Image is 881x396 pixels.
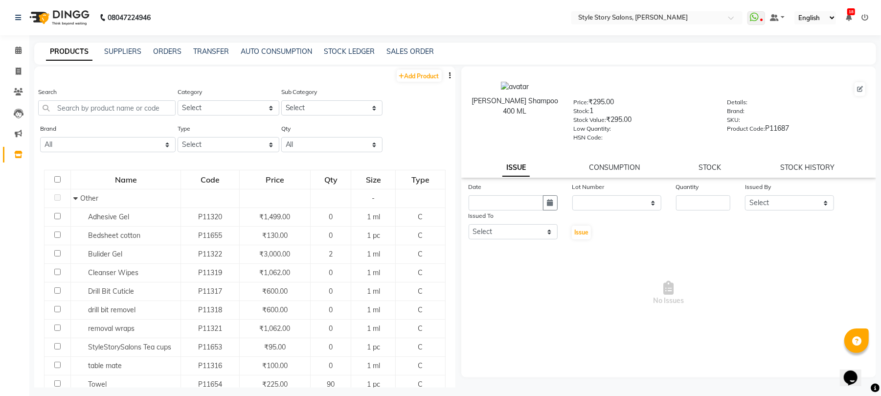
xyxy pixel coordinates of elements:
div: Name [71,171,180,188]
span: 1 ml [367,212,380,221]
b: 08047224946 [108,4,151,31]
span: 90 [327,380,335,389]
label: Issued To [469,211,494,220]
label: Sub Category [281,88,317,96]
span: 1 pc [367,343,380,351]
button: Issue [572,226,591,239]
span: 1 ml [367,305,380,314]
span: 1 ml [367,250,380,258]
label: Brand [40,124,56,133]
span: 2 [329,250,333,258]
a: PRODUCTS [46,43,92,61]
span: C [418,250,423,258]
div: ₹295.00 [573,115,712,128]
a: SALES ORDER [386,47,434,56]
label: Qty [281,124,291,133]
span: ₹600.00 [262,305,288,314]
span: P11654 [198,380,222,389]
span: 0 [329,287,333,296]
span: P11322 [198,250,222,258]
span: No Issues [469,244,869,342]
span: 1 pc [367,231,380,240]
span: P11317 [198,287,222,296]
label: Lot Number [572,183,605,191]
input: Search by product name or code [38,100,176,116]
span: 18 [847,8,855,15]
img: avatar [501,82,529,92]
div: Price [240,171,310,188]
span: Drill Bit Cuticle [88,287,134,296]
span: 0 [329,231,333,240]
span: StyleStorySalons Tea cups [88,343,171,351]
a: CONSUMPTION [589,163,640,172]
span: C [418,287,423,296]
span: P11321 [198,324,222,333]
span: C [418,305,423,314]
div: 1 [573,106,712,119]
a: 18 [846,13,852,22]
span: ₹600.00 [262,287,288,296]
span: Cleanser Wipes [88,268,138,277]
span: C [418,324,423,333]
a: STOCK [699,163,722,172]
span: C [418,361,423,370]
span: C [418,231,423,240]
span: C [418,380,423,389]
label: Issued By [745,183,771,191]
span: ₹225.00 [262,380,288,389]
div: Size [352,171,395,188]
a: Add Product [397,70,442,82]
span: P11655 [198,231,222,240]
img: logo [25,4,92,31]
iframe: chat widget [840,357,871,386]
span: 0 [329,268,333,277]
span: ₹3,000.00 [260,250,291,258]
span: ₹130.00 [262,231,288,240]
a: ORDERS [153,47,181,56]
span: ₹1,499.00 [260,212,291,221]
div: Code [181,171,239,188]
div: P11687 [727,123,866,137]
span: P11319 [198,268,222,277]
span: Other [80,194,98,203]
label: Brand: [727,107,745,116]
span: C [418,343,423,351]
span: 0 [329,305,333,314]
span: Issue [574,229,588,236]
span: C [418,212,423,221]
label: Quantity [676,183,699,191]
span: 1 ml [367,287,380,296]
span: P11320 [198,212,222,221]
span: 0 [329,324,333,333]
span: P11318 [198,305,222,314]
label: Category [178,88,202,96]
span: table mate [88,361,122,370]
span: - [372,194,375,203]
div: Type [396,171,445,188]
label: Search [38,88,57,96]
span: P11316 [198,361,222,370]
span: ₹1,062.00 [260,324,291,333]
span: P11653 [198,343,222,351]
span: ₹95.00 [264,343,286,351]
span: Adhesive Gel [88,212,129,221]
span: 1 ml [367,268,380,277]
span: 0 [329,361,333,370]
div: Qty [311,171,350,188]
label: Stock Value: [573,116,606,124]
label: Date [469,183,482,191]
label: SKU: [727,116,741,124]
div: ₹295.00 [573,97,712,111]
div: [PERSON_NAME] Shampoo 400 ML [471,96,559,116]
span: Collapse Row [73,194,80,203]
a: TRANSFER [193,47,229,56]
span: 1 pc [367,380,380,389]
label: Low Quantity: [573,124,611,133]
span: Bedsheet cotton [88,231,140,240]
span: 0 [329,343,333,351]
label: HSN Code: [573,133,603,142]
span: Towel [88,380,107,389]
a: ISSUE [502,159,530,177]
a: STOCK HISTORY [781,163,835,172]
span: 1 ml [367,324,380,333]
